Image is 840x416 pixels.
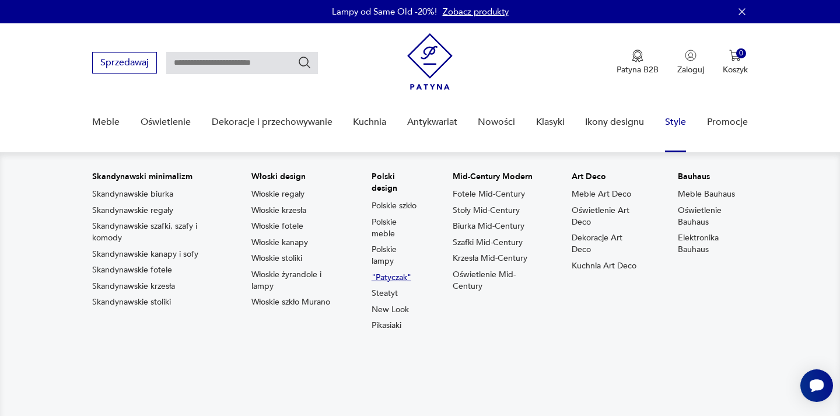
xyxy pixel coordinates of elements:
[453,221,524,232] a: Biurka Mid-Century
[685,50,696,61] img: Ikonka użytkownika
[678,232,747,256] a: Elektronika Bauhaus
[677,50,704,75] button: Zaloguj
[251,205,306,216] a: Włoskie krzesła
[92,264,172,276] a: Skandynawskie fotele
[800,369,833,402] iframe: Smartsupp widget button
[453,269,537,292] a: Oświetlenie Mid-Century
[443,6,509,18] a: Zobacz produkty
[141,100,191,145] a: Oświetlenie
[92,52,157,74] button: Sprzedawaj
[736,48,746,58] div: 0
[353,100,386,145] a: Kuchnia
[251,253,302,264] a: Włoskie stoliki
[92,249,198,260] a: Skandynawskie kanapy i sofy
[92,60,157,68] a: Sprzedawaj
[372,320,401,331] a: Pikasiaki
[251,269,337,292] a: Włoskie żyrandole i lampy
[372,200,416,212] a: Polskie szkło
[632,50,643,62] img: Ikona medalu
[332,6,437,18] p: Lampy od Same Old -20%!
[251,296,330,308] a: Włoskie szkło Murano
[453,171,537,183] p: Mid-Century Modern
[92,281,175,292] a: Skandynawskie krzesła
[453,253,527,264] a: Krzesła Mid-Century
[453,237,523,249] a: Szafki Mid-Century
[92,221,216,244] a: Skandynawskie szafki, szafy i komody
[92,171,216,183] p: Skandynawski minimalizm
[453,205,520,216] a: Stoły Mid-Century
[677,64,704,75] p: Zaloguj
[678,205,747,228] a: Oświetlenie Bauhaus
[407,100,457,145] a: Antykwariat
[707,100,748,145] a: Promocje
[251,221,303,232] a: Włoskie fotele
[372,171,418,194] p: Polski design
[572,232,643,256] a: Dekoracje Art Deco
[536,100,565,145] a: Klasyki
[92,188,173,200] a: Skandynawskie biurka
[372,304,409,316] a: New Look
[678,171,747,183] p: Bauhaus
[572,171,643,183] p: Art Deco
[92,100,120,145] a: Meble
[251,237,308,249] a: Włoskie kanapy
[92,296,171,308] a: Skandynawskie stoliki
[372,272,411,284] a: "Patyczak"
[585,100,644,145] a: Ikony designu
[92,205,173,216] a: Skandynawskie regały
[617,64,659,75] p: Patyna B2B
[478,100,515,145] a: Nowości
[572,188,631,200] a: Meble Art Deco
[729,50,741,61] img: Ikona koszyka
[617,50,659,75] button: Patyna B2B
[723,50,748,75] button: 0Koszyk
[251,171,337,183] p: Włoski design
[665,100,686,145] a: Style
[372,288,398,299] a: Steatyt
[678,188,735,200] a: Meble Bauhaus
[453,188,525,200] a: Fotele Mid-Century
[212,100,332,145] a: Dekoracje i przechowywanie
[372,216,418,240] a: Polskie meble
[723,64,748,75] p: Koszyk
[251,188,304,200] a: Włoskie regały
[372,244,418,267] a: Polskie lampy
[407,33,453,90] img: Patyna - sklep z meblami i dekoracjami vintage
[297,55,311,69] button: Szukaj
[617,50,659,75] a: Ikona medaluPatyna B2B
[572,260,636,272] a: Kuchnia Art Deco
[572,205,643,228] a: Oświetlenie Art Deco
